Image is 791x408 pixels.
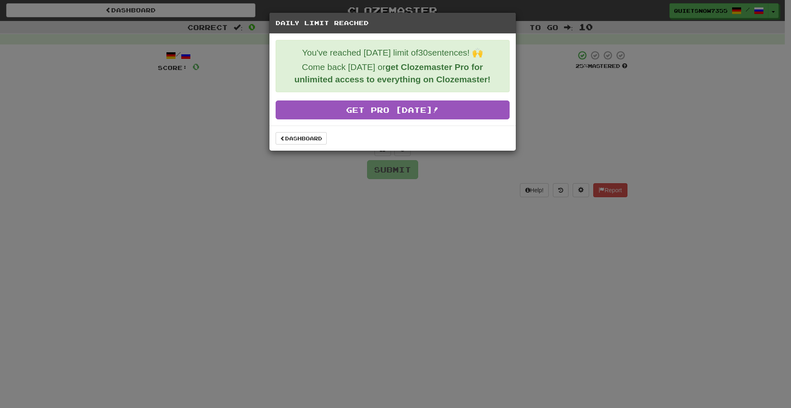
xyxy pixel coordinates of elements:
p: Come back [DATE] or [282,61,503,86]
strong: get Clozemaster Pro for unlimited access to everything on Clozemaster! [294,62,490,84]
a: Get Pro [DATE]! [276,100,510,119]
h5: Daily Limit Reached [276,19,510,27]
a: Dashboard [276,132,327,145]
p: You've reached [DATE] limit of 30 sentences! 🙌 [282,47,503,59]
